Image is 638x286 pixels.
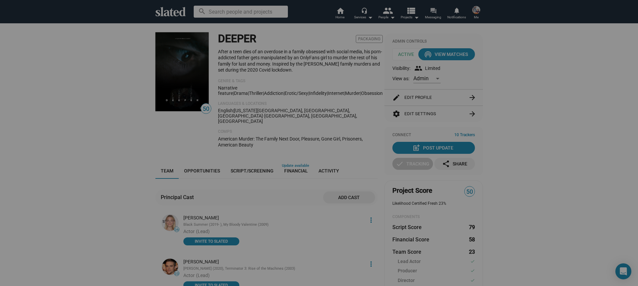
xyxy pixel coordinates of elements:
mat-icon: share [442,160,450,168]
div: View Matches [425,48,468,60]
span: Financial [284,168,308,173]
span: (Lead) [196,229,210,234]
span: | [233,91,234,96]
mat-icon: arrow_drop_down [412,13,420,21]
span: 33 [174,272,179,276]
div: Black Summer (2019- ), My Bloody Valentine (2009) [183,222,363,227]
div: Likelihood Certified Fresh 23% [392,201,475,206]
span: Producer [398,268,417,275]
mat-icon: more_vert [367,216,375,224]
mat-icon: notifications [453,7,460,13]
span: Script/Screening [231,168,274,173]
mat-icon: arrow_drop_down [388,13,396,21]
button: People [375,7,398,21]
span: Opportunities [184,168,220,173]
dd: 79 [469,224,475,231]
span: Team [161,168,173,173]
span: Activity [319,168,339,173]
a: Activity [313,163,344,179]
button: Tracking [392,158,433,170]
button: INVITE TO SLATED [183,237,239,245]
button: Edit Settings [392,106,475,122]
button: Services [352,7,375,21]
mat-icon: forum [430,7,436,14]
span: Narrative feature [218,85,237,96]
img: Jaime King [162,215,178,231]
div: [PERSON_NAME] [183,259,363,265]
span: View as: [392,76,409,82]
mat-icon: arrow_drop_down [366,13,374,21]
div: Connect [392,133,475,138]
span: English [218,108,233,113]
mat-icon: view_list [406,6,415,15]
div: Services [354,13,373,21]
p: After a teen dies of an overdose in a family obsessed with social media, his porn-addicted father... [218,49,383,73]
div: Share [442,158,467,170]
img: Nathan Thomas [472,6,480,14]
span: Projects [401,13,419,21]
p: Comps [218,129,383,135]
a: Notifications [445,7,468,21]
dd: 58 [469,236,475,243]
span: Me [474,13,479,21]
mat-icon: more_vert [367,260,375,268]
span: | [263,91,264,96]
span: | [233,108,234,113]
button: Add cast [323,191,375,203]
mat-icon: arrow_forward [468,94,476,102]
div: [PERSON_NAME] [183,215,363,221]
span: [GEOGRAPHIC_DATA], [GEOGRAPHIC_DATA], [GEOGRAPHIC_DATA] [218,113,357,124]
mat-icon: check [396,160,404,168]
a: Messaging [422,7,445,21]
div: Open Intercom Messenger [615,263,631,279]
span: 50 [465,187,475,196]
button: Post Update [392,142,475,154]
span: 10 Trackers [454,133,475,138]
a: Financial [279,163,313,179]
span: Messaging [425,13,441,21]
div: Principal Cast [161,194,196,201]
span: infidelity [309,91,327,96]
span: 36 [174,228,179,232]
span: internet [328,91,344,96]
span: (Lead) [196,273,210,278]
p: American Murder: The Family Next Door, Pleasure, Gone Girl, Prisoners, American Beauty [218,136,383,148]
div: Post Update [414,142,453,154]
span: murder [345,91,360,96]
mat-icon: settings [392,110,400,118]
p: Languages & Locations [218,101,383,107]
span: | [327,91,328,96]
img: DEEPER [155,32,209,111]
span: obsession [361,91,383,96]
span: [US_STATE][GEOGRAPHIC_DATA], [GEOGRAPHIC_DATA], [GEOGRAPHIC_DATA] [218,108,350,119]
dt: Financial Score [392,236,429,243]
span: Thriller [249,91,263,96]
a: Home [328,7,352,21]
p: Genre & Tags [218,79,383,84]
div: People [378,13,395,21]
span: Project Score [392,186,432,195]
span: | [308,91,309,96]
dt: Team Score [392,248,421,255]
span: · [263,113,264,119]
span: INVITE TO SLATED [187,238,235,245]
button: Share [434,158,475,170]
input: Search people and projects [194,6,288,18]
mat-icon: people [382,6,392,15]
mat-icon: check [470,268,475,274]
span: Home [335,13,344,21]
div: COMPONENTS [392,214,475,220]
span: | [360,91,361,96]
img: Nick Stahl [162,259,178,275]
mat-icon: home [336,7,344,15]
span: Director [398,277,415,284]
div: Admin Controls [392,39,475,44]
span: Notifications [447,13,466,21]
button: Edit Profile [392,90,475,106]
span: Packaging [356,35,383,43]
span: | [248,91,249,96]
span: 50 [201,105,211,114]
h1: DEEPER [218,32,256,46]
span: Drama [234,91,248,96]
span: Add cast [328,191,370,203]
